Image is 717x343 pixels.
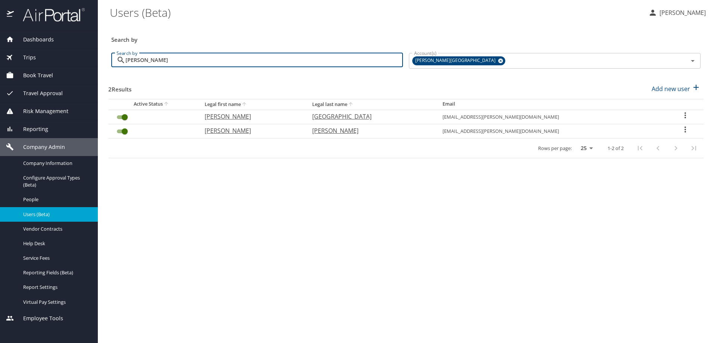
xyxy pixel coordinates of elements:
[23,240,89,247] span: Help Desk
[163,101,170,108] button: sort
[15,7,85,22] img: airportal-logo.png
[14,35,54,44] span: Dashboards
[312,112,428,121] p: [GEOGRAPHIC_DATA]
[652,84,690,93] p: Add new user
[14,71,53,79] span: Book Travel
[108,81,131,94] h3: 2 Results
[7,7,15,22] img: icon-airportal.png
[14,125,48,133] span: Reporting
[437,110,667,124] td: [EMAIL_ADDRESS][PERSON_NAME][DOMAIN_NAME]
[23,211,89,218] span: Users (Beta)
[23,160,89,167] span: Company Information
[437,99,667,110] th: Email
[412,56,505,65] div: [PERSON_NAME][GEOGRAPHIC_DATA]
[205,126,297,135] p: [PERSON_NAME]
[23,174,89,188] span: Configure Approval Types (Beta)
[125,53,403,67] input: Search by name or email
[199,99,306,110] th: Legal first name
[657,8,706,17] p: [PERSON_NAME]
[241,101,248,108] button: sort
[14,53,36,62] span: Trips
[23,269,89,276] span: Reporting Fields (Beta)
[23,225,89,233] span: Vendor Contracts
[205,112,297,121] p: [PERSON_NAME]
[347,101,355,108] button: sort
[687,56,698,66] button: Open
[306,99,437,110] th: Legal last name
[645,6,709,19] button: [PERSON_NAME]
[23,255,89,262] span: Service Fees
[608,146,624,151] p: 1-2 of 2
[14,107,68,115] span: Risk Management
[110,1,642,24] h1: Users (Beta)
[23,299,89,306] span: Virtual Pay Settings
[23,196,89,203] span: People
[437,124,667,138] td: [EMAIL_ADDRESS][PERSON_NAME][DOMAIN_NAME]
[14,314,63,322] span: Employee Tools
[108,99,199,110] th: Active Status
[649,81,704,97] button: Add new user
[14,89,63,97] span: Travel Approval
[111,31,701,44] h3: Search by
[575,143,596,154] select: rows per page
[538,146,572,151] p: Rows per page:
[412,57,500,65] span: [PERSON_NAME][GEOGRAPHIC_DATA]
[312,126,428,135] p: [PERSON_NAME]
[14,143,65,151] span: Company Admin
[23,284,89,291] span: Report Settings
[108,99,704,158] table: User Search Table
